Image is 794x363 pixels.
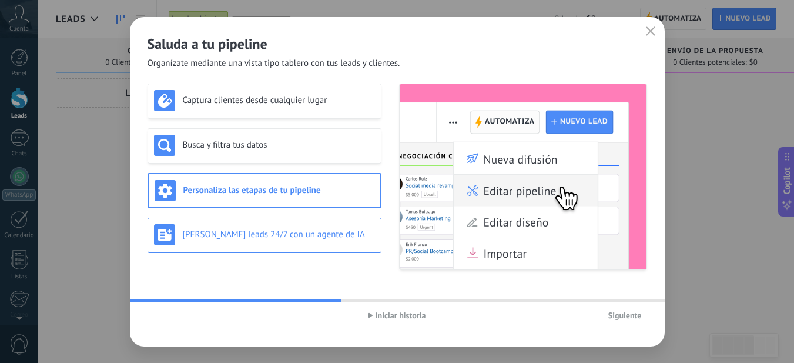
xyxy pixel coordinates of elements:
[183,95,375,106] h3: Captura clientes desde cualquier lugar
[376,311,426,319] span: Iniciar historia
[183,185,374,196] h3: Personaliza las etapas de tu pipeline
[183,139,375,151] h3: Busca y filtra tus datos
[148,35,647,53] h2: Saluda a tu pipeline
[363,307,431,324] button: Iniciar historia
[608,311,642,319] span: Siguiente
[183,229,375,240] h3: [PERSON_NAME] leads 24/7 con un agente de IA
[148,58,400,69] span: Organízate mediante una vista tipo tablero con tus leads y clientes.
[603,307,647,324] button: Siguiente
